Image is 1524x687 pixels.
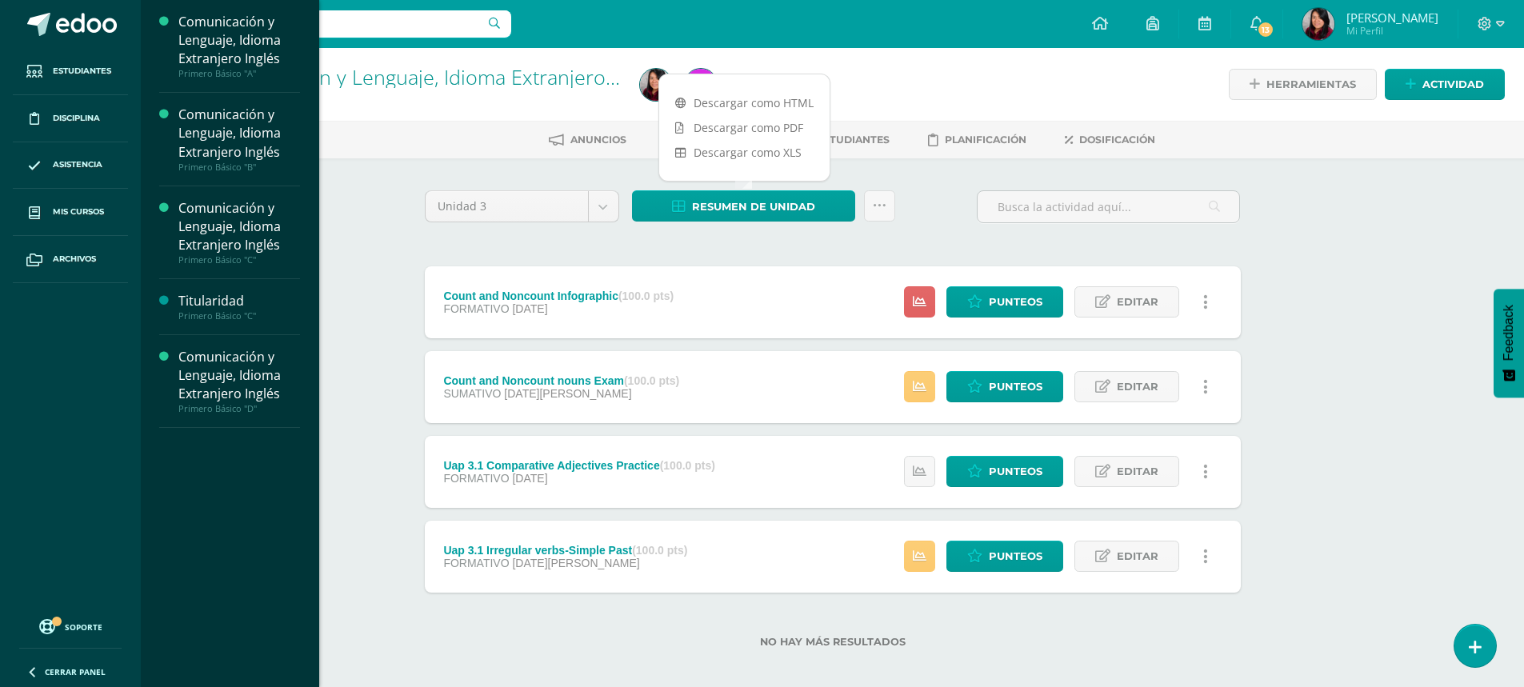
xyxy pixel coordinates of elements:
span: Estudiantes [53,65,111,78]
a: Comunicación y Lenguaje, Idioma Extranjero InglésPrimero Básico "C" [178,199,300,266]
a: Descargar como PDF [659,115,830,140]
a: Estudiantes [13,48,128,95]
div: Uap 3.1 Comparative Adjectives Practice [443,459,715,472]
img: 2b2d077cd3225eb4770a88151ad57b39.png [1302,8,1334,40]
a: Punteos [946,371,1063,402]
a: Unidad 3 [426,191,618,222]
strong: (100.0 pts) [624,374,679,387]
span: SUMATIVO [443,387,501,400]
span: Archivos [53,253,96,266]
span: Soporte [65,621,102,633]
a: Estudiantes [794,127,890,153]
a: Comunicación y Lenguaje, Idioma Extranjero InglésPrimero Básico "A" [178,13,300,79]
span: Editar [1117,541,1158,571]
span: 13 [1257,21,1274,38]
span: Disciplina [53,112,100,125]
span: Herramientas [1266,70,1356,99]
span: FORMATIVO [443,557,509,569]
span: Asistencia [53,158,102,171]
span: Punteos [989,541,1042,571]
a: Comunicación y Lenguaje, Idioma Extranjero InglésPrimero Básico "B" [178,106,300,172]
label: No hay más resultados [425,636,1241,648]
a: Descargar como XLS [659,140,830,165]
a: Punteos [946,286,1063,318]
a: Punteos [946,456,1063,487]
span: Editar [1117,372,1158,401]
span: Actividad [1422,70,1484,99]
a: Anuncios [549,127,626,153]
span: [DATE] [512,472,547,485]
div: Primero Básico "A" [178,68,300,79]
div: Comunicación y Lenguaje, Idioma Extranjero Inglés [178,106,300,161]
div: Comunicación y Lenguaje, Idioma Extranjero Inglés [178,13,300,68]
div: Primero Básico "C" [178,310,300,322]
input: Busca un usuario... [151,10,511,38]
span: Planificación [945,134,1026,146]
span: Mis cursos [53,206,104,218]
a: Resumen de unidad [632,190,855,222]
a: Archivos [13,236,128,283]
span: Editar [1117,287,1158,317]
a: TitularidadPrimero Básico "C" [178,292,300,322]
span: Editar [1117,457,1158,486]
a: Planificación [928,127,1026,153]
a: Actividad [1385,69,1505,100]
a: Mis cursos [13,189,128,236]
input: Busca la actividad aquí... [978,191,1239,222]
span: Mi Perfil [1346,24,1438,38]
strong: (100.0 pts) [632,544,687,557]
span: [DATE][PERSON_NAME] [504,387,631,400]
span: Punteos [989,457,1042,486]
a: Comunicación y Lenguaje, Idioma Extranjero Inglés [202,63,664,90]
span: Unidad 3 [438,191,576,222]
div: Titularidad [178,292,300,310]
strong: (100.0 pts) [660,459,715,472]
a: Soporte [19,615,122,637]
span: Anuncios [570,134,626,146]
span: [DATE] [512,302,547,315]
a: Asistencia [13,142,128,190]
a: Dosificación [1065,127,1155,153]
div: Count and Noncount nouns Exam [443,374,679,387]
span: FORMATIVO [443,472,509,485]
img: 2b2d077cd3225eb4770a88151ad57b39.png [640,69,672,101]
a: Disciplina [13,95,128,142]
div: Count and Noncount Infographic [443,290,674,302]
div: Primero Básico "C" [178,254,300,266]
a: Descargar como HTML [659,90,830,115]
span: FORMATIVO [443,302,509,315]
div: Primero Básico "D" [178,403,300,414]
a: Punteos [946,541,1063,572]
strong: (100.0 pts) [618,290,674,302]
a: Herramientas [1229,69,1377,100]
div: Comunicación y Lenguaje, Idioma Extranjero Inglés [178,348,300,403]
span: Punteos [989,372,1042,401]
span: [DATE][PERSON_NAME] [512,557,639,569]
button: Feedback - Mostrar encuesta [1494,289,1524,397]
div: Primero Básico 'C' [202,88,621,103]
a: Comunicación y Lenguaje, Idioma Extranjero InglésPrimero Básico "D" [178,348,300,414]
img: 911ff7f6a042b5aa398555e087fa27a6.png [685,69,717,101]
h1: Comunicación y Lenguaje, Idioma Extranjero Inglés [202,66,621,88]
span: Punteos [989,287,1042,317]
span: Dosificación [1079,134,1155,146]
div: Comunicación y Lenguaje, Idioma Extranjero Inglés [178,199,300,254]
span: [PERSON_NAME] [1346,10,1438,26]
span: Resumen de unidad [692,192,815,222]
div: Primero Básico "B" [178,162,300,173]
span: Feedback [1502,305,1516,361]
span: Cerrar panel [45,666,106,677]
span: Estudiantes [817,134,890,146]
div: Uap 3.1 Irregular verbs-Simple Past [443,544,687,557]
